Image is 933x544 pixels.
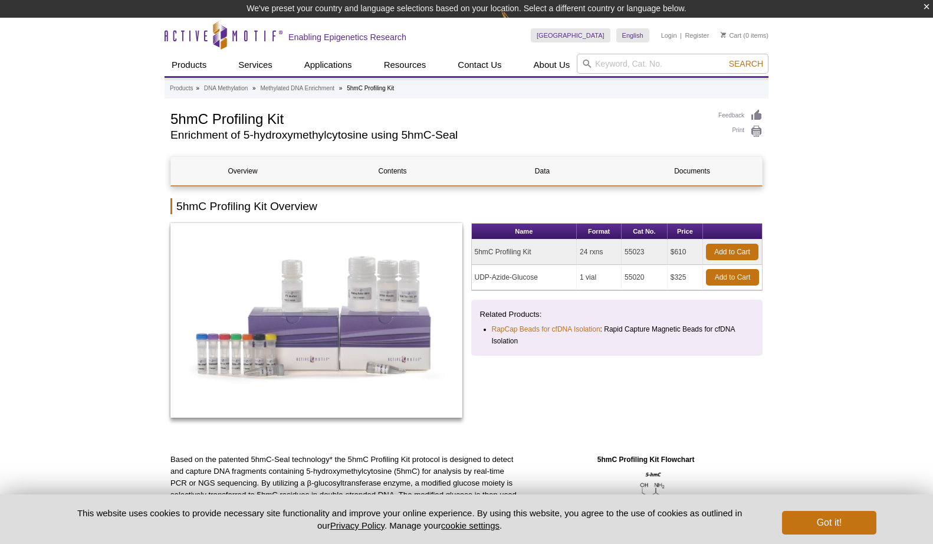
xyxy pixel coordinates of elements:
[170,130,707,140] h2: Enrichment of 5-hydroxymethylcytosine using 5hmC-Seal
[668,224,703,240] th: Price
[377,54,433,76] a: Resources
[706,269,759,286] a: Add to Cart
[492,323,600,335] a: RapCap Beads for cfDNA Isolation
[718,109,763,122] a: Feedback
[721,32,726,38] img: Your Cart
[492,323,744,347] li: : Rapid Capture Magnetic Beads for cfDNA Isolation
[288,32,406,42] h2: Enabling Epigenetics Research
[721,31,741,40] a: Cart
[668,240,703,265] td: $610
[171,157,314,185] a: Overview
[170,198,763,214] h2: 5hmC Profiling Kit Overview
[721,28,768,42] li: (0 items)
[170,109,707,127] h1: 5hmC Profiling Kit
[260,83,334,94] a: Methylated DNA Enrichment
[252,85,256,91] li: »
[577,54,768,74] input: Keyword, Cat. No.
[330,520,385,530] a: Privacy Policy
[661,31,677,40] a: Login
[577,240,622,265] td: 24 rxns
[321,157,464,185] a: Contents
[339,85,343,91] li: »
[347,85,394,91] li: 5hmC Profiling Kit
[616,28,649,42] a: English
[480,309,754,320] p: Related Products:
[622,224,668,240] th: Cat No.
[204,83,248,94] a: DNA Methylation
[527,54,577,76] a: About Us
[170,223,462,418] img: 5hmC Profiling Kit
[231,54,280,76] a: Services
[165,54,213,76] a: Products
[441,520,500,530] button: cookie settings
[729,59,763,68] span: Search
[668,265,703,290] td: $325
[782,511,876,535] button: Got it!
[501,9,532,37] img: Change Here
[170,83,193,94] a: Products
[577,265,622,290] td: 1 vial
[597,455,695,464] strong: 5hmC Profiling Kit Flowchart
[297,54,359,76] a: Applications
[718,125,763,138] a: Print
[472,240,577,265] td: 5hmC Profiling Kit
[472,265,577,290] td: UDP-Azide-Glucose
[451,54,508,76] a: Contact Us
[706,244,758,260] a: Add to Cart
[620,157,764,185] a: Documents
[622,240,668,265] td: 55023
[472,224,577,240] th: Name
[471,157,614,185] a: Data
[170,454,520,536] p: Based on the patented 5hmC-Seal technology* the 5hmC Profiling Kit protocol is designed to detect...
[622,265,668,290] td: 55020
[531,28,610,42] a: [GEOGRAPHIC_DATA]
[196,85,199,91] li: »
[685,31,709,40] a: Register
[57,507,763,532] p: This website uses cookies to provide necessary site functionality and improve your online experie...
[680,28,682,42] li: |
[577,224,622,240] th: Format
[725,58,767,69] button: Search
